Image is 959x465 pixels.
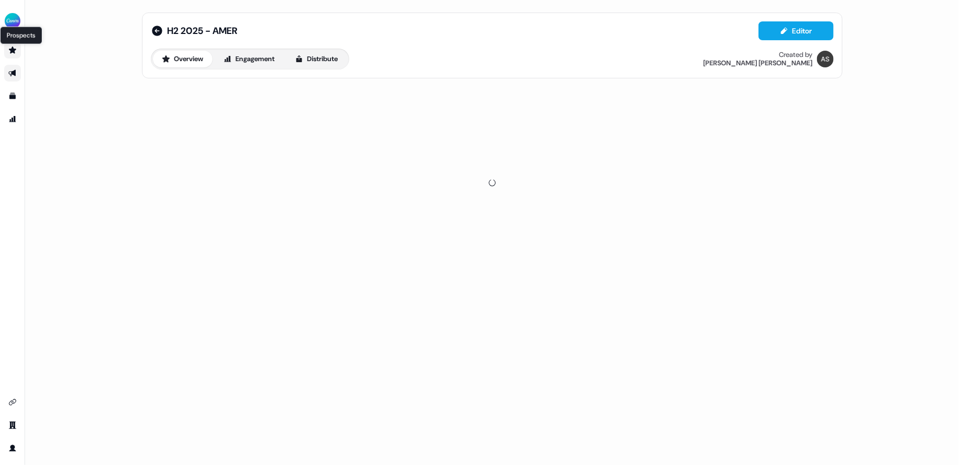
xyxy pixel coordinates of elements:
[779,51,813,59] div: Created by
[4,88,21,104] a: Go to templates
[168,25,238,37] span: H2 2025 - AMER
[817,51,834,67] img: Anna
[704,59,813,67] div: [PERSON_NAME] [PERSON_NAME]
[286,51,347,67] button: Distribute
[759,21,834,40] button: Editor
[153,51,212,67] button: Overview
[4,417,21,434] a: Go to team
[4,65,21,82] a: Go to outbound experience
[759,27,834,38] a: Editor
[4,440,21,457] a: Go to profile
[4,42,21,59] a: Go to prospects
[215,51,284,67] button: Engagement
[4,111,21,127] a: Go to attribution
[4,394,21,411] a: Go to integrations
